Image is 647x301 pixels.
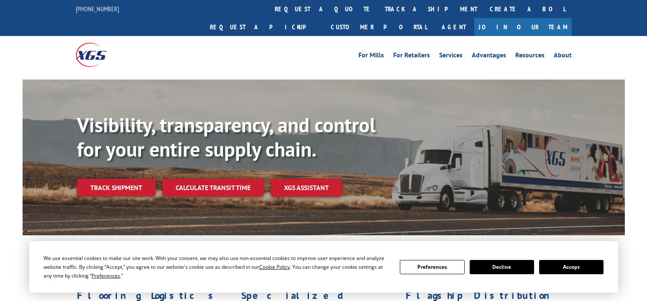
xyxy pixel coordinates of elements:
button: Preferences [400,260,464,274]
a: [PHONE_NUMBER] [76,5,119,13]
a: XGS ASSISTANT [271,179,342,197]
a: Join Our Team [474,18,572,36]
a: Agent [433,18,474,36]
a: For Retailers [393,52,430,61]
span: Cookie Policy [259,263,290,270]
a: Services [439,52,463,61]
span: Preferences [92,272,120,279]
b: Visibility, transparency, and control for your entire supply chain. [77,112,376,162]
a: Track shipment [77,179,156,196]
a: Request a pickup [204,18,325,36]
a: Advantages [472,52,506,61]
button: Accept [539,260,604,274]
a: Resources [515,52,545,61]
a: About [554,52,572,61]
div: Cookie Consent Prompt [29,241,618,293]
a: Customer Portal [325,18,433,36]
button: Decline [470,260,534,274]
a: Calculate transit time [162,179,264,197]
a: For Mills [358,52,384,61]
div: We use essential cookies to make our site work. With your consent, we may also use non-essential ... [43,254,390,280]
